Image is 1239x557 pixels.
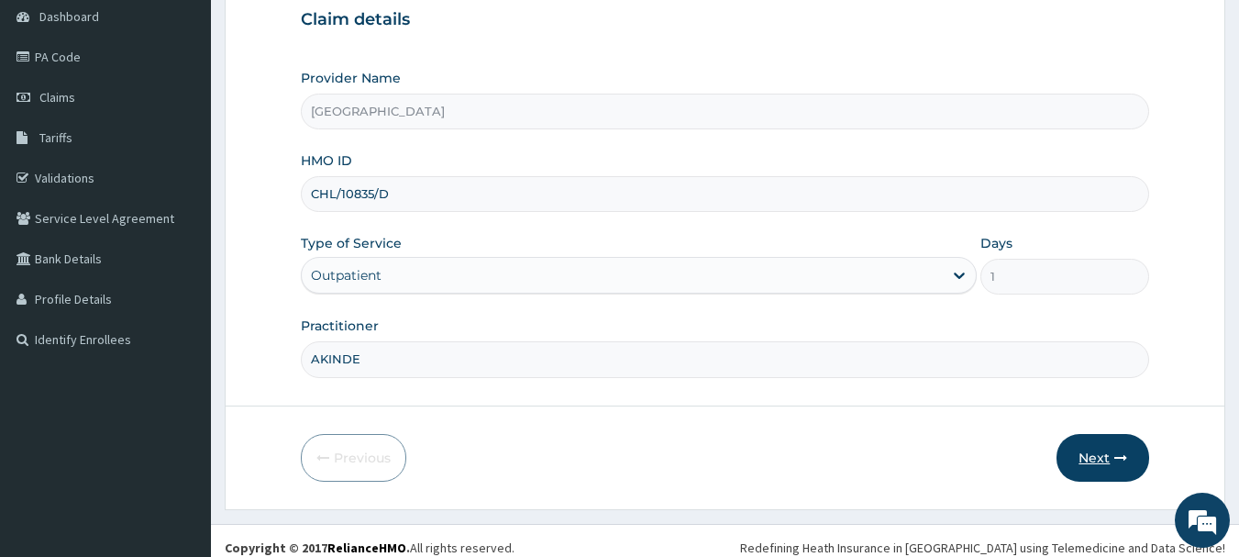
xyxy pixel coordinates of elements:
div: Redefining Heath Insurance in [GEOGRAPHIC_DATA] using Telemedicine and Data Science! [740,539,1225,557]
label: Days [980,234,1012,252]
div: Outpatient [311,266,382,284]
div: Chat with us now [95,103,308,127]
label: HMO ID [301,151,352,170]
label: Type of Service [301,234,402,252]
button: Next [1056,434,1149,482]
div: Minimize live chat window [301,9,345,53]
img: d_794563401_company_1708531726252_794563401 [34,92,74,138]
textarea: Type your message and hit 'Enter' [9,366,349,430]
span: Claims [39,89,75,106]
h3: Claim details [301,10,1150,30]
label: Practitioner [301,317,379,335]
button: Previous [301,434,406,482]
span: Tariffs [39,129,72,146]
input: Enter HMO ID [301,176,1150,212]
span: We're online! [106,163,253,349]
label: Provider Name [301,69,401,87]
a: RelianceHMO [327,540,406,556]
strong: Copyright © 2017 . [225,540,410,556]
span: Dashboard [39,8,99,25]
input: Enter Name [301,341,1150,377]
